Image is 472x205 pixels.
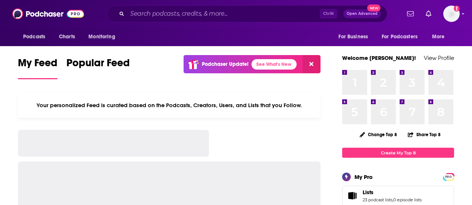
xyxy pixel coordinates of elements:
a: Charts [54,30,79,44]
button: open menu [427,30,454,44]
span: For Business [338,32,368,42]
a: 23 podcast lists [363,197,393,202]
span: Ctrl K [320,9,337,19]
a: 0 episode lists [393,197,422,202]
svg: Add a profile image [454,6,460,12]
div: Search podcasts, credits, & more... [107,5,387,22]
button: open menu [83,30,125,44]
span: For Podcasters [382,32,418,42]
input: Search podcasts, credits, & more... [127,8,320,20]
a: Show notifications dropdown [423,7,434,20]
span: Logged in as hconnor [443,6,460,22]
a: PRO [444,174,453,179]
button: open menu [377,30,428,44]
a: Create My Top 8 [342,148,454,158]
span: New [367,4,381,12]
button: open menu [18,30,55,44]
p: Podchaser Update! [202,61,248,67]
a: My Feed [18,57,57,79]
button: open menu [333,30,377,44]
button: Open AdvancedNew [343,9,381,18]
a: Show notifications dropdown [404,7,417,20]
span: Charts [59,32,75,42]
span: Popular Feed [66,57,130,74]
a: See What's New [251,59,297,70]
span: More [432,32,445,42]
span: Podcasts [23,32,45,42]
a: Welcome [PERSON_NAME]! [342,54,416,61]
a: Lists [345,190,360,201]
img: User Profile [443,6,460,22]
span: Monitoring [88,32,115,42]
span: Lists [363,189,373,196]
button: Share Top 8 [407,127,441,142]
a: Popular Feed [66,57,130,79]
img: Podchaser - Follow, Share and Rate Podcasts [12,7,84,21]
button: Show profile menu [443,6,460,22]
span: , [393,197,393,202]
div: My Pro [354,173,373,180]
span: Open Advanced [347,12,378,16]
a: View Profile [424,54,454,61]
a: Lists [363,189,422,196]
span: My Feed [18,57,57,74]
button: Change Top 8 [355,130,401,139]
div: Your personalized Feed is curated based on the Podcasts, Creators, Users, and Lists that you Follow. [18,93,321,118]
